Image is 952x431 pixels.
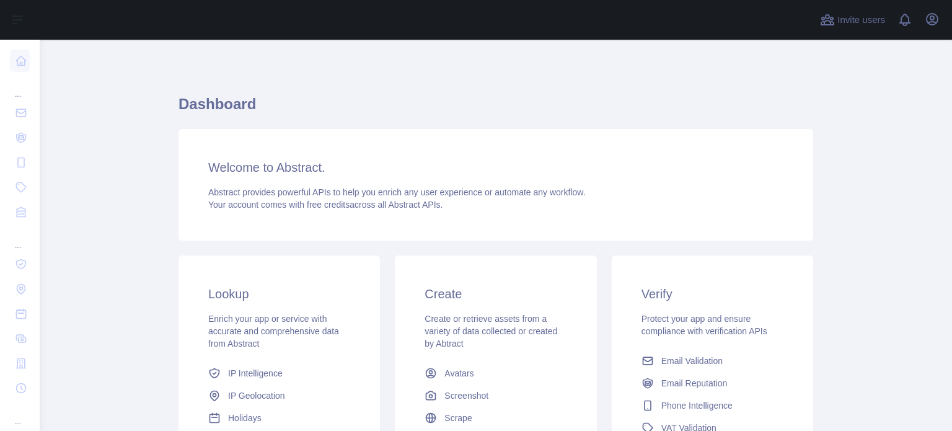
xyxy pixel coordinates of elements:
[228,389,285,402] span: IP Geolocation
[641,285,783,303] h3: Verify
[208,187,586,197] span: Abstract provides powerful APIs to help you enrich any user experience or automate any workflow.
[208,200,443,210] span: Your account comes with across all Abstract APIs.
[425,314,557,349] span: Create or retrieve assets from a variety of data collected or created by Abtract
[420,407,571,429] a: Scrape
[10,226,30,251] div: ...
[661,355,723,367] span: Email Validation
[637,394,788,417] a: Phone Intelligence
[228,412,262,424] span: Holidays
[420,362,571,384] a: Avatars
[203,362,355,384] a: IP Intelligence
[178,94,813,124] h1: Dashboard
[208,159,783,176] h3: Welcome to Abstract.
[228,367,283,380] span: IP Intelligence
[203,384,355,407] a: IP Geolocation
[661,377,728,389] span: Email Reputation
[10,74,30,99] div: ...
[637,372,788,394] a: Email Reputation
[203,407,355,429] a: Holidays
[10,402,30,427] div: ...
[818,10,888,30] button: Invite users
[208,314,339,349] span: Enrich your app or service with accurate and comprehensive data from Abstract
[420,384,571,407] a: Screenshot
[661,399,733,412] span: Phone Intelligence
[637,350,788,372] a: Email Validation
[307,200,350,210] span: free credits
[425,285,566,303] h3: Create
[208,285,350,303] h3: Lookup
[444,412,472,424] span: Scrape
[444,367,474,380] span: Avatars
[641,314,767,336] span: Protect your app and ensure compliance with verification APIs
[444,389,488,402] span: Screenshot
[837,13,885,27] span: Invite users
